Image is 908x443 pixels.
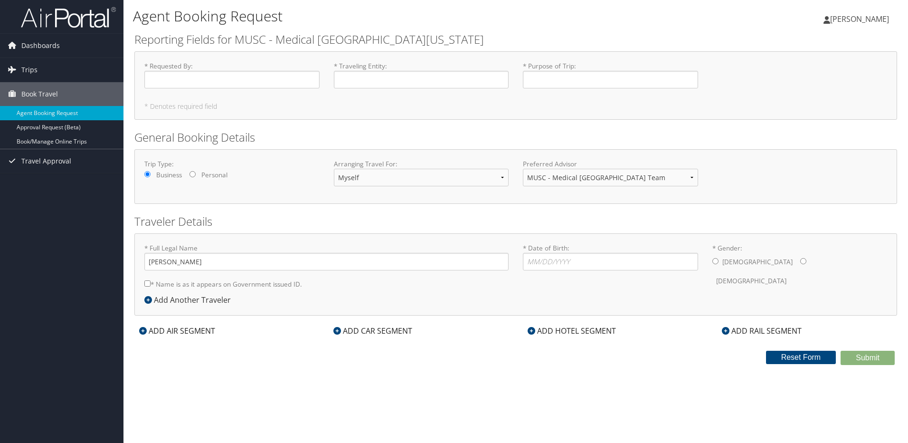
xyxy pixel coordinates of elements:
button: Reset Form [766,351,836,364]
span: Book Travel [21,82,58,106]
h2: Traveler Details [134,213,897,230]
label: Arranging Travel For: [334,159,509,169]
h2: Reporting Fields for MUSC - Medical [GEOGRAPHIC_DATA][US_STATE] [134,31,897,48]
div: ADD RAIL SEGMENT [717,325,806,337]
label: * Gender: [712,243,888,290]
input: * Requested By: [144,71,320,88]
h2: General Booking Details [134,129,897,145]
label: * Traveling Entity : [334,61,509,88]
button: Submit [841,351,895,365]
div: ADD HOTEL SEGMENT [523,325,621,337]
a: [PERSON_NAME] [823,5,899,33]
span: [PERSON_NAME] [830,14,889,24]
label: * Requested By : [144,61,320,88]
label: [DEMOGRAPHIC_DATA] [722,253,793,271]
span: Dashboards [21,34,60,58]
label: * Name is as it appears on Government issued ID. [144,275,302,293]
div: Add Another Traveler [144,294,236,306]
img: airportal-logo.png [21,6,116,29]
label: Trip Type: [144,159,320,169]
label: * Full Legal Name [144,243,509,270]
input: * Purpose of Trip: [523,71,698,88]
label: [DEMOGRAPHIC_DATA] [716,272,786,290]
h5: * Denotes required field [144,103,887,110]
div: ADD AIR SEGMENT [134,325,220,337]
input: * Date of Birth: [523,253,698,270]
span: Travel Approval [21,149,71,173]
input: * Full Legal Name [144,253,509,270]
label: Preferred Advisor [523,159,698,169]
div: ADD CAR SEGMENT [329,325,417,337]
label: Business [156,170,182,180]
label: Personal [201,170,227,180]
input: * Gender:[DEMOGRAPHIC_DATA][DEMOGRAPHIC_DATA] [800,258,806,264]
h1: Agent Booking Request [133,6,643,26]
span: Trips [21,58,38,82]
label: * Date of Birth: [523,243,698,270]
input: * Name is as it appears on Government issued ID. [144,280,151,287]
label: * Purpose of Trip : [523,61,698,88]
input: * Gender:[DEMOGRAPHIC_DATA][DEMOGRAPHIC_DATA] [712,258,719,264]
input: * Traveling Entity: [334,71,509,88]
